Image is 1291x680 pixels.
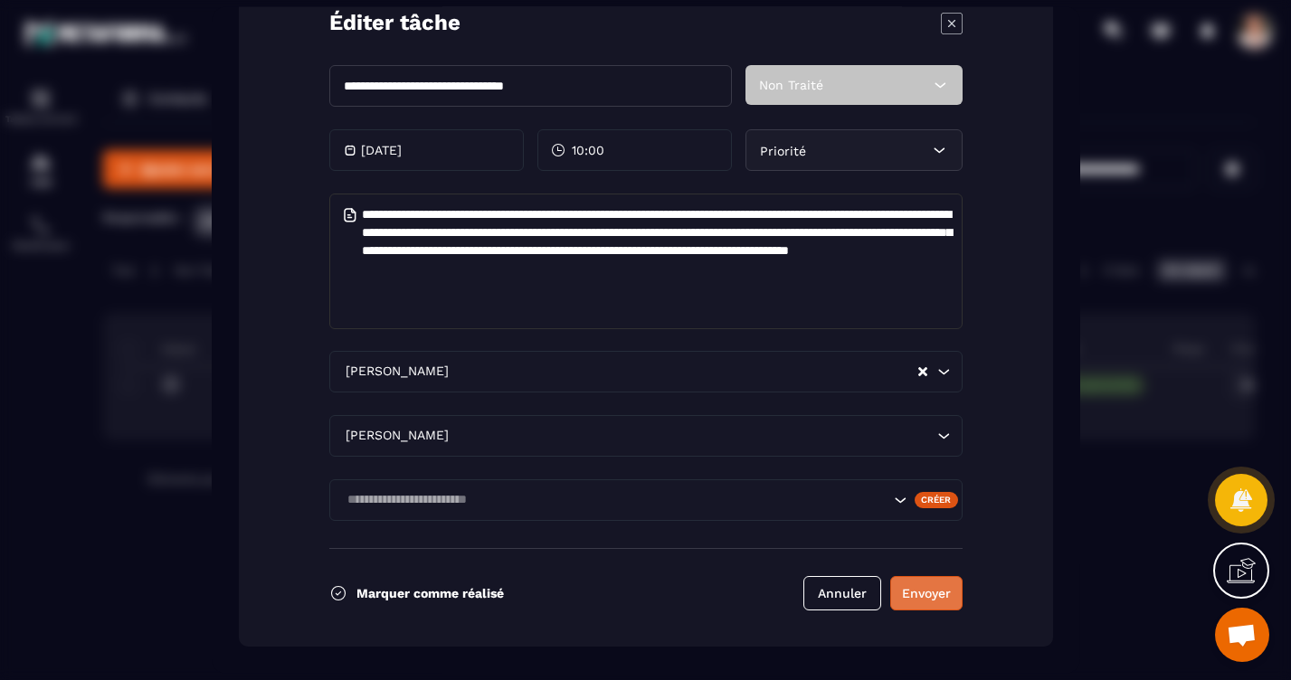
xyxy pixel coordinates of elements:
[329,351,963,392] div: Search for option
[760,143,806,157] span: Priorité
[918,364,927,378] button: Clear Selected
[341,490,889,510] input: Search for option
[361,143,402,157] p: [DATE]
[803,576,881,610] button: Annuler
[572,141,604,159] span: 10:00
[356,586,504,600] p: Marquer comme réalisé
[452,362,916,382] input: Search for option
[329,8,460,38] p: Éditer tâche
[329,415,963,457] div: Search for option
[1215,608,1269,662] a: Ouvrir le chat
[759,78,823,92] span: Non Traité
[329,479,963,521] div: Search for option
[890,576,963,610] button: Envoyer
[914,491,958,507] div: Créer
[341,426,452,446] span: [PERSON_NAME]
[452,426,933,446] input: Search for option
[341,362,452,382] span: [PERSON_NAME]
